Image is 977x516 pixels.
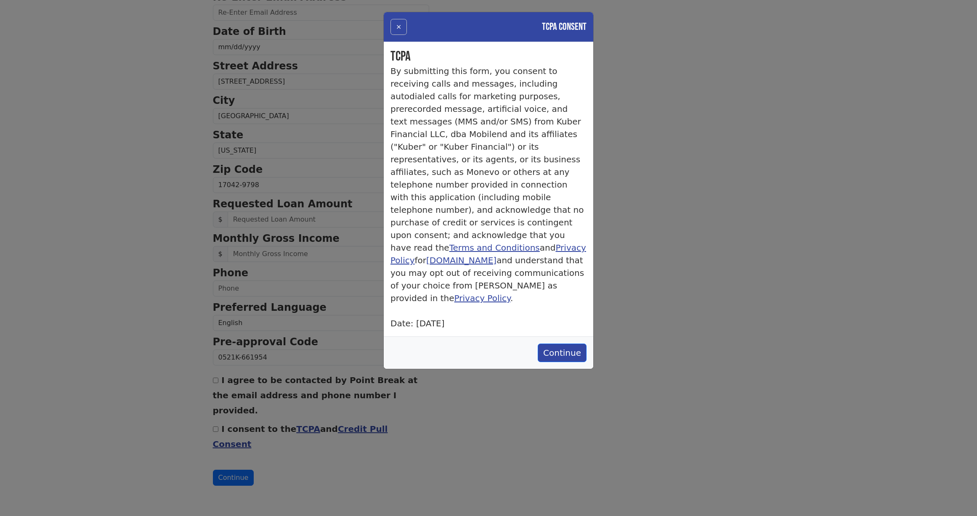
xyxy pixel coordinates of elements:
[390,243,586,265] a: Privacy Policy
[390,65,587,304] p: By submitting this form, you consent to receiving calls and messages, including autodialed calls ...
[454,293,510,303] a: Privacy Policy
[426,255,496,265] a: [DOMAIN_NAME]
[390,19,407,35] button: ×
[390,48,411,65] bold: TCPA
[538,344,587,362] button: Continue
[542,19,587,34] h4: TCPA Consent
[390,318,445,328] p1: Date: [DATE]
[449,243,540,253] a: Terms and Conditions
